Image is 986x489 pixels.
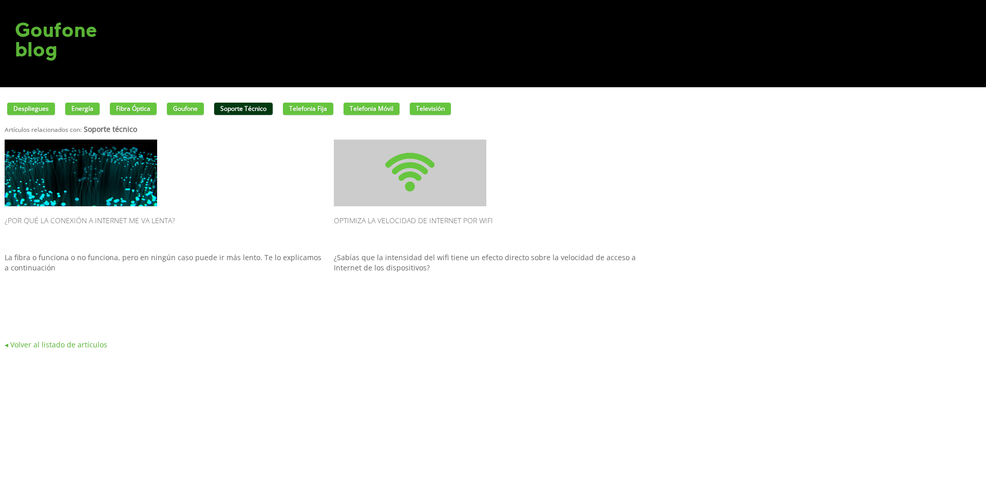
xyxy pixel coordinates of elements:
[334,252,653,304] p: ¿Sabías que la intensidad del wifi tiene un efecto directo sobre la velocidad de acceso a Interne...
[5,340,107,349] a: ◂ Volver al listado de artículos
[15,21,97,60] h1: Goufone blog
[214,103,273,115] a: Soporte técnico
[334,211,653,247] h2: Optimiza la velocidad de Internet por wifi
[344,103,400,115] a: Telefonia móvil
[334,140,486,206] img: ...
[5,252,324,304] p: La fibra o funciona o no funciona, pero en ningún caso puede ir más lento. Te lo explicamos a con...
[5,140,324,304] a: ¿Por qué la conexión a Internet me va lenta? La fibra o funciona o no funciona, pero en ningún ca...
[5,211,324,247] h2: ¿Por qué la conexión a Internet me va lenta?
[283,103,333,115] a: Telefonia fija
[7,103,55,115] a: Despliegues
[110,103,157,115] a: Fibra óptica
[410,103,451,115] a: Televisión
[5,140,157,206] img: ...
[84,124,137,134] strong: Soporte técnico
[167,103,204,115] a: Goufone
[5,125,82,133] small: Artículos relacionados con:
[65,103,100,115] a: Energía
[334,140,653,304] a: Optimiza la velocidad de Internet por wifi ¿Sabías que la intensidad del wifi tiene un efecto dir...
